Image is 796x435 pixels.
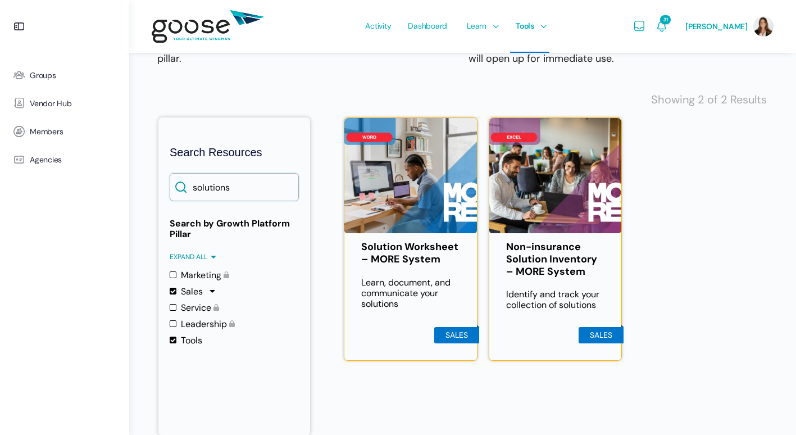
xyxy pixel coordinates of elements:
a: Solution Worksheet – MORE System [361,241,460,265]
label: Tools [170,335,202,346]
span: Vendor Hub [30,99,72,108]
label: Service [170,302,219,313]
a: Groups [6,61,124,89]
input: Search [170,173,299,201]
span: Agencies [30,155,62,165]
span: 31 [660,15,671,24]
p: Learn, document, and communicate your solutions [361,277,460,309]
a: Agencies [6,146,124,174]
span: Members [30,127,63,137]
a: Vendor Hub [6,89,124,117]
span: Expand all [170,253,216,261]
label: Leadership [170,319,235,329]
span: [PERSON_NAME] [685,21,748,31]
a: Non-insurance Solution Inventory – MORE System [506,241,605,278]
span: Showing 2 of 2 Results [651,93,767,106]
strong: Search by Growth Platform Pillar [170,218,299,239]
label: Sales [170,286,203,297]
span: Groups [30,71,56,80]
iframe: Chat Widget [544,294,796,435]
li: Sales [434,327,479,343]
p: Identify and track your collection of solutions [506,289,605,310]
label: Marketing [170,270,229,280]
h2: Search Resources [170,146,299,159]
a: Members [6,117,124,146]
